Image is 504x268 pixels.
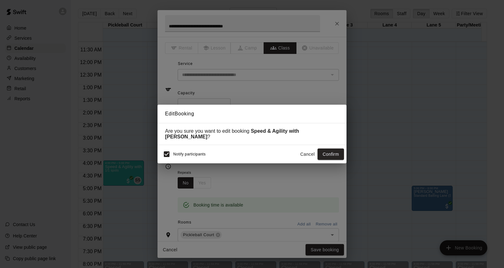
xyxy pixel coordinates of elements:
[318,149,344,160] button: Confirm
[165,128,299,139] strong: Speed & Agility with [PERSON_NAME]
[165,128,339,140] div: Are you sure you want to edit booking ?
[157,105,346,123] h2: Edit Booking
[173,152,206,156] span: Notify participants
[297,149,318,160] button: Cancel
